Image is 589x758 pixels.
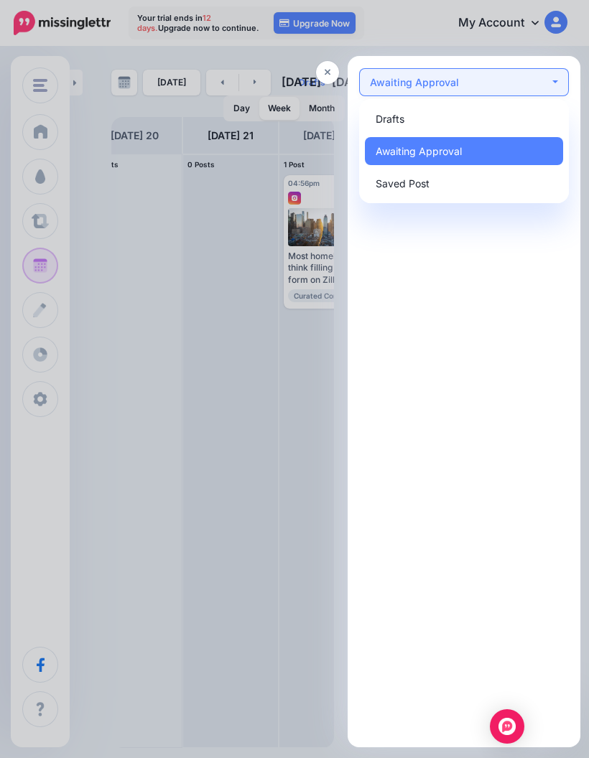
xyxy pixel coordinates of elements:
span: Saved Post [376,175,430,192]
span: Awaiting Approval [376,143,462,160]
div: Awaiting Approval [370,74,459,91]
span: Drafts [376,111,404,128]
button: Awaiting Approval0 [359,68,569,96]
div: Open Intercom Messenger [490,709,524,744]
